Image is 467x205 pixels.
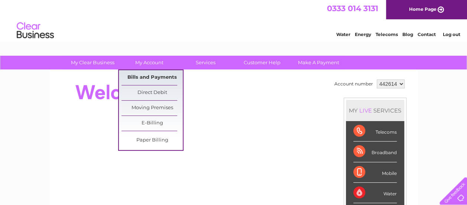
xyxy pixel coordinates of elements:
[121,85,183,100] a: Direct Debit
[355,32,371,37] a: Energy
[418,32,436,37] a: Contact
[353,141,397,162] div: Broadband
[121,116,183,131] a: E-Billing
[353,183,397,203] div: Water
[402,32,413,37] a: Blog
[442,32,460,37] a: Log out
[175,56,236,69] a: Services
[58,4,409,36] div: Clear Business is a trading name of Verastar Limited (registered in [GEOGRAPHIC_DATA] No. 3667643...
[119,56,180,69] a: My Account
[121,101,183,115] a: Moving Premises
[288,56,349,69] a: Make A Payment
[353,121,397,141] div: Telecoms
[121,70,183,85] a: Bills and Payments
[62,56,123,69] a: My Clear Business
[336,32,350,37] a: Water
[16,19,54,42] img: logo.png
[333,78,375,90] td: Account number
[346,100,404,121] div: MY SERVICES
[353,162,397,183] div: Mobile
[376,32,398,37] a: Telecoms
[121,133,183,148] a: Paper Billing
[358,107,373,114] div: LIVE
[327,4,378,13] a: 0333 014 3131
[231,56,293,69] a: Customer Help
